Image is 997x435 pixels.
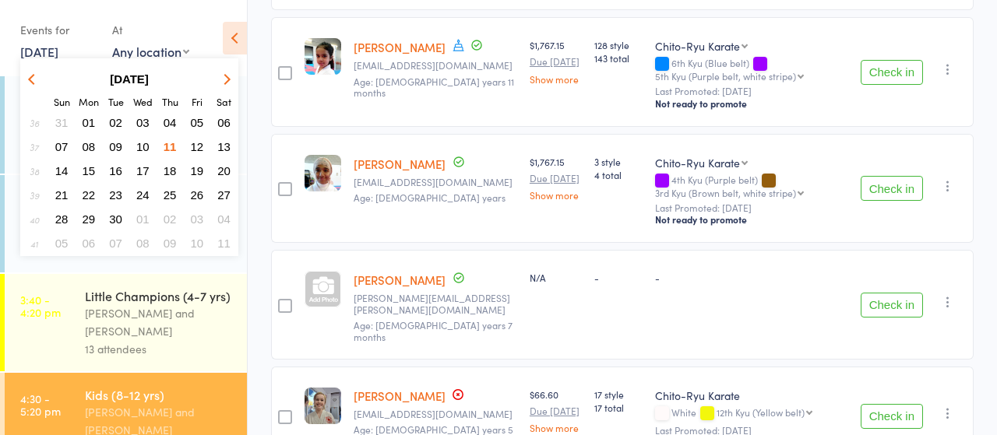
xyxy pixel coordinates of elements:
button: 27 [212,184,236,205]
span: 10 [136,140,150,153]
button: 20 [212,160,236,181]
button: 11 [212,233,236,254]
div: Little Champions (4-7 yrs) [85,287,234,304]
button: 03 [185,209,210,230]
span: 27 [217,188,231,202]
small: Tiffany.l.madsen@gmail.com [354,293,517,315]
button: 18 [158,160,182,181]
button: 08 [131,233,155,254]
span: 11 [164,140,177,153]
div: At [112,17,189,43]
small: Due [DATE] [530,405,583,416]
a: [PERSON_NAME] [354,388,446,404]
span: 13 [217,140,231,153]
span: 03 [191,212,204,226]
em: 39 [30,189,39,202]
span: 20 [217,164,231,177]
a: Show more [530,423,583,433]
div: $1,767.15 [530,38,583,83]
button: 29 [77,209,101,230]
span: 28 [55,212,69,226]
div: White [655,407,848,420]
span: 08 [83,140,96,153]
span: 14 [55,164,69,177]
button: 05 [185,112,210,133]
span: 05 [55,237,69,250]
button: 11 [158,136,182,157]
button: 09 [104,136,128,157]
button: 25 [158,184,182,205]
button: 02 [158,209,182,230]
em: 41 [30,237,38,250]
span: 09 [109,140,122,153]
div: - [594,271,642,284]
span: 05 [191,116,204,129]
button: 16 [104,160,128,181]
span: 17 total [594,401,642,414]
div: - [655,271,848,284]
a: [DATE] [20,43,58,60]
span: 01 [83,116,96,129]
em: 40 [30,213,39,226]
time: 3:40 - 4:20 pm [20,293,61,318]
span: 07 [55,140,69,153]
em: 38 [30,165,39,177]
button: 19 [185,160,210,181]
span: 03 [136,116,150,129]
small: Last Promoted: [DATE] [655,86,848,96]
div: Chito-Ryu Karate [655,388,848,403]
a: [PERSON_NAME] [354,156,446,172]
span: 21 [55,188,69,202]
a: [PERSON_NAME] [354,39,446,55]
small: my1dr@yahoo.com.au [354,177,517,188]
button: Check in [861,404,923,429]
span: 4 total [594,168,642,181]
span: 24 [136,188,150,202]
strong: [DATE] [110,72,149,86]
span: 17 style [594,388,642,401]
a: 9:30 -10:30 amTeens & Adults[PERSON_NAME] and [PERSON_NAME]14 attendees [5,175,247,272]
span: Age: [DEMOGRAPHIC_DATA] years 7 months [354,318,513,342]
button: 04 [212,209,236,230]
span: 22 [83,188,96,202]
div: [PERSON_NAME] and [PERSON_NAME] [85,304,234,340]
button: 10 [131,136,155,157]
span: 06 [217,116,231,129]
span: 06 [83,237,96,250]
a: Show more [530,190,583,200]
button: 23 [104,184,128,205]
div: 13 attendees [85,340,234,358]
div: 4th Kyu (Purple belt) [655,174,848,198]
button: 09 [158,233,182,254]
button: 02 [104,112,128,133]
a: 3:40 -4:20 pmLittle Champions (4-7 yrs)[PERSON_NAME] and [PERSON_NAME]13 attendees [5,274,247,371]
div: 6th Kyu (Blue belt) [655,58,848,81]
button: 30 [104,209,128,230]
small: Friday [192,95,203,108]
div: $1,767.15 [530,155,583,200]
span: 08 [136,237,150,250]
button: Check in [861,176,923,201]
small: my1dr@yahoo.com.au [354,60,517,71]
span: 23 [109,188,122,202]
span: 30 [109,212,122,226]
span: Age: [DEMOGRAPHIC_DATA] years [354,191,506,204]
a: [PERSON_NAME] [354,272,446,288]
span: 16 [109,164,122,177]
img: image1749104622.png [305,388,341,424]
button: 17 [131,160,155,181]
button: 06 [77,233,101,254]
span: 04 [217,212,231,226]
span: 26 [191,188,204,202]
div: 3rd Kyu (Brown belt, white stripe) [655,188,796,198]
button: 10 [185,233,210,254]
button: 22 [77,184,101,205]
span: 11 [217,237,231,250]
button: 04 [158,112,182,133]
span: 128 style [594,38,642,51]
div: 12th Kyu (Yellow belt) [717,407,805,417]
button: Check in [861,60,923,85]
span: 3 style [594,155,642,168]
div: Chito-Ryu Karate [655,155,740,170]
em: 36 [30,117,39,129]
